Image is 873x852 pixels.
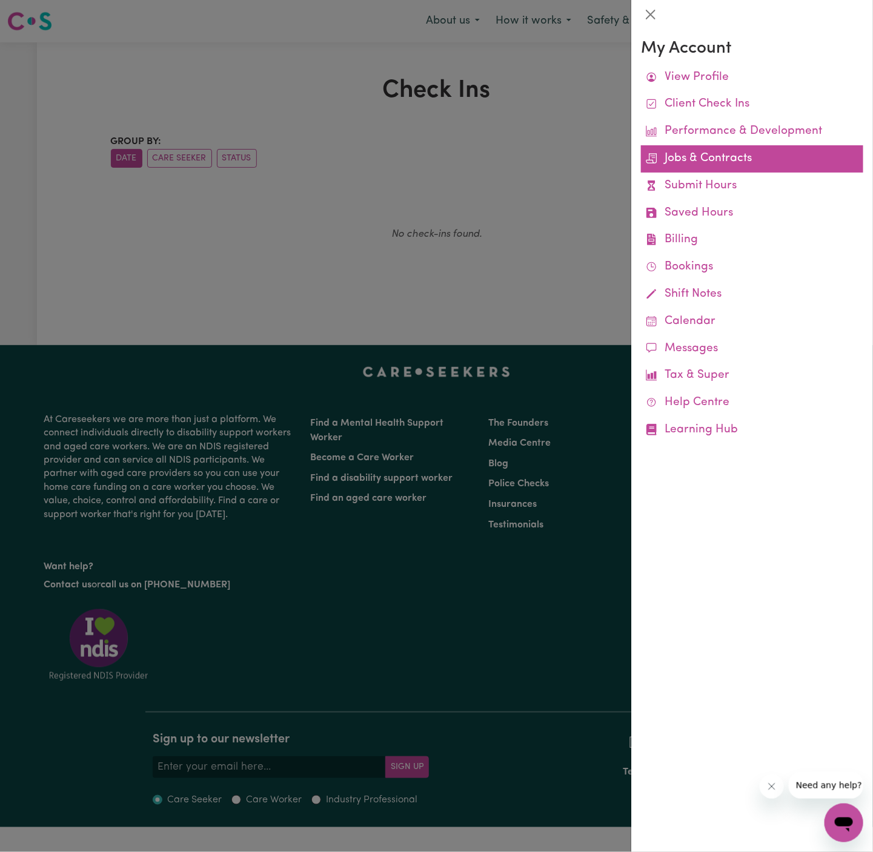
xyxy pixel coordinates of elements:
[641,417,863,444] a: Learning Hub
[641,281,863,308] a: Shift Notes
[641,254,863,281] a: Bookings
[641,308,863,335] a: Calendar
[641,173,863,200] a: Submit Hours
[760,774,784,799] iframe: Close message
[641,226,863,254] a: Billing
[825,804,863,842] iframe: Button to launch messaging window
[641,91,863,118] a: Client Check Ins
[641,118,863,145] a: Performance & Development
[641,362,863,389] a: Tax & Super
[641,145,863,173] a: Jobs & Contracts
[641,335,863,363] a: Messages
[641,64,863,91] a: View Profile
[641,5,660,24] button: Close
[641,39,863,59] h3: My Account
[789,772,863,799] iframe: Message from company
[641,389,863,417] a: Help Centre
[641,200,863,227] a: Saved Hours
